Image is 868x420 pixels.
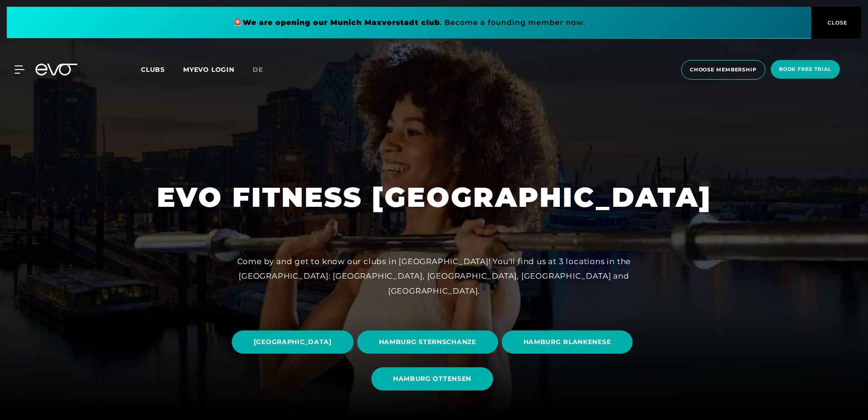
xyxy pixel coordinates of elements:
[229,254,639,298] div: Come by and get to know our clubs in [GEOGRAPHIC_DATA]! You'll find us at 3 locations in the [GEO...
[502,324,637,360] a: HAMBURG BLANKENESE
[183,65,234,74] a: MYEVO LOGIN
[157,180,712,215] h1: EVO FITNESS [GEOGRAPHIC_DATA]
[811,7,861,39] button: CLOSE
[371,360,497,397] a: HAMBURG OTTENSEN
[379,337,476,347] span: HAMBURG STERNSCHANZE
[779,65,832,73] span: book free trial
[768,60,843,80] a: book free trial
[254,337,332,347] span: [GEOGRAPHIC_DATA]
[141,65,183,74] a: Clubs
[232,324,357,360] a: [GEOGRAPHIC_DATA]
[825,19,848,27] span: CLOSE
[253,65,263,74] span: de
[678,60,768,80] a: choose membership
[141,65,165,74] span: Clubs
[253,65,274,75] a: de
[524,337,611,347] span: HAMBURG BLANKENESE
[357,324,502,360] a: HAMBURG STERNSCHANZE
[690,66,757,74] span: choose membership
[393,374,471,384] span: HAMBURG OTTENSEN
